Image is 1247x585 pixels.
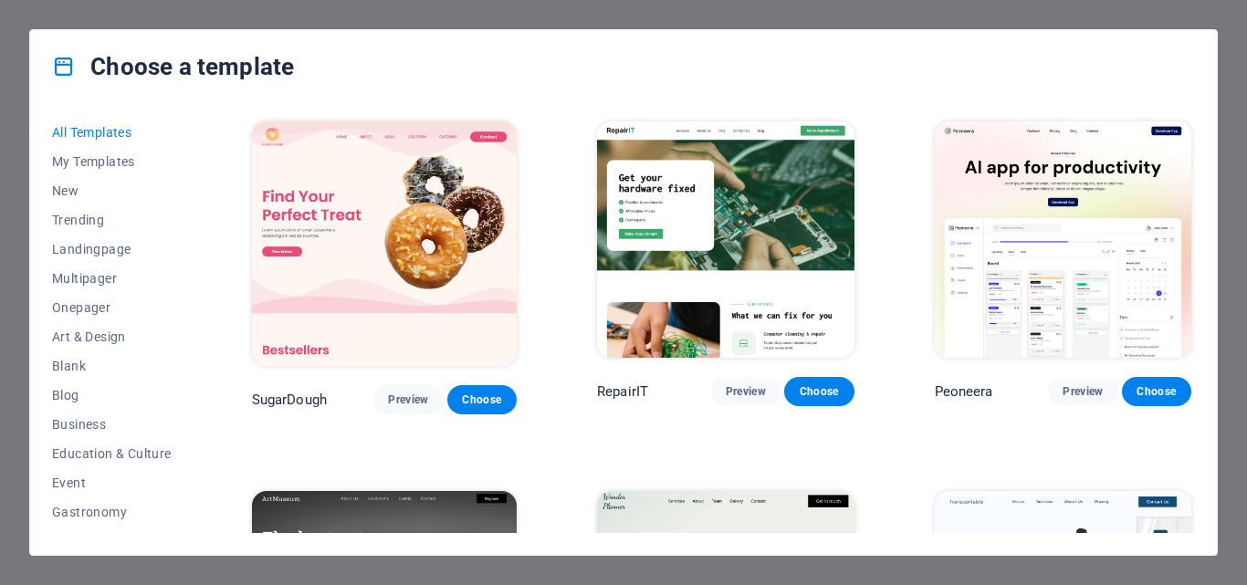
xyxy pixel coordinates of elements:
span: My Templates [52,154,172,169]
span: Choose [799,384,839,399]
span: Choose [1137,384,1177,399]
button: My Templates [52,147,172,176]
span: Event [52,475,172,490]
span: Preview [1063,384,1103,399]
span: All Templates [52,125,172,140]
button: Gastronomy [52,497,172,527]
button: Preview [711,377,781,406]
button: Education & Culture [52,439,172,468]
button: Choose [1122,377,1191,406]
span: Multipager [52,271,172,286]
span: Choose [462,392,502,407]
span: Business [52,417,172,432]
button: Onepager [52,293,172,322]
span: Landingpage [52,242,172,256]
button: New [52,176,172,205]
p: RepairIT [597,382,648,401]
button: Choose [447,385,517,414]
img: Peoneera [935,121,1192,358]
button: All Templates [52,118,172,147]
button: Landingpage [52,235,172,264]
img: SugarDough [252,121,517,366]
span: Trending [52,213,172,227]
span: Blog [52,388,172,402]
button: Business [52,410,172,439]
span: Preview [388,392,428,407]
button: Trending [52,205,172,235]
img: RepairIT [597,121,854,358]
span: Blank [52,359,172,373]
p: Peoneera [935,382,993,401]
button: Art & Design [52,322,172,351]
button: Event [52,468,172,497]
span: Preview [726,384,766,399]
button: Preview [1048,377,1117,406]
span: Gastronomy [52,505,172,519]
button: Choose [784,377,854,406]
button: Blank [52,351,172,381]
span: Art & Design [52,329,172,344]
h4: Choose a template [52,52,294,81]
span: Education & Culture [52,446,172,461]
button: Preview [373,385,443,414]
button: Blog [52,381,172,410]
p: SugarDough [252,391,327,409]
span: New [52,183,172,198]
span: Onepager [52,300,172,315]
button: Health [52,527,172,556]
button: Multipager [52,264,172,293]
